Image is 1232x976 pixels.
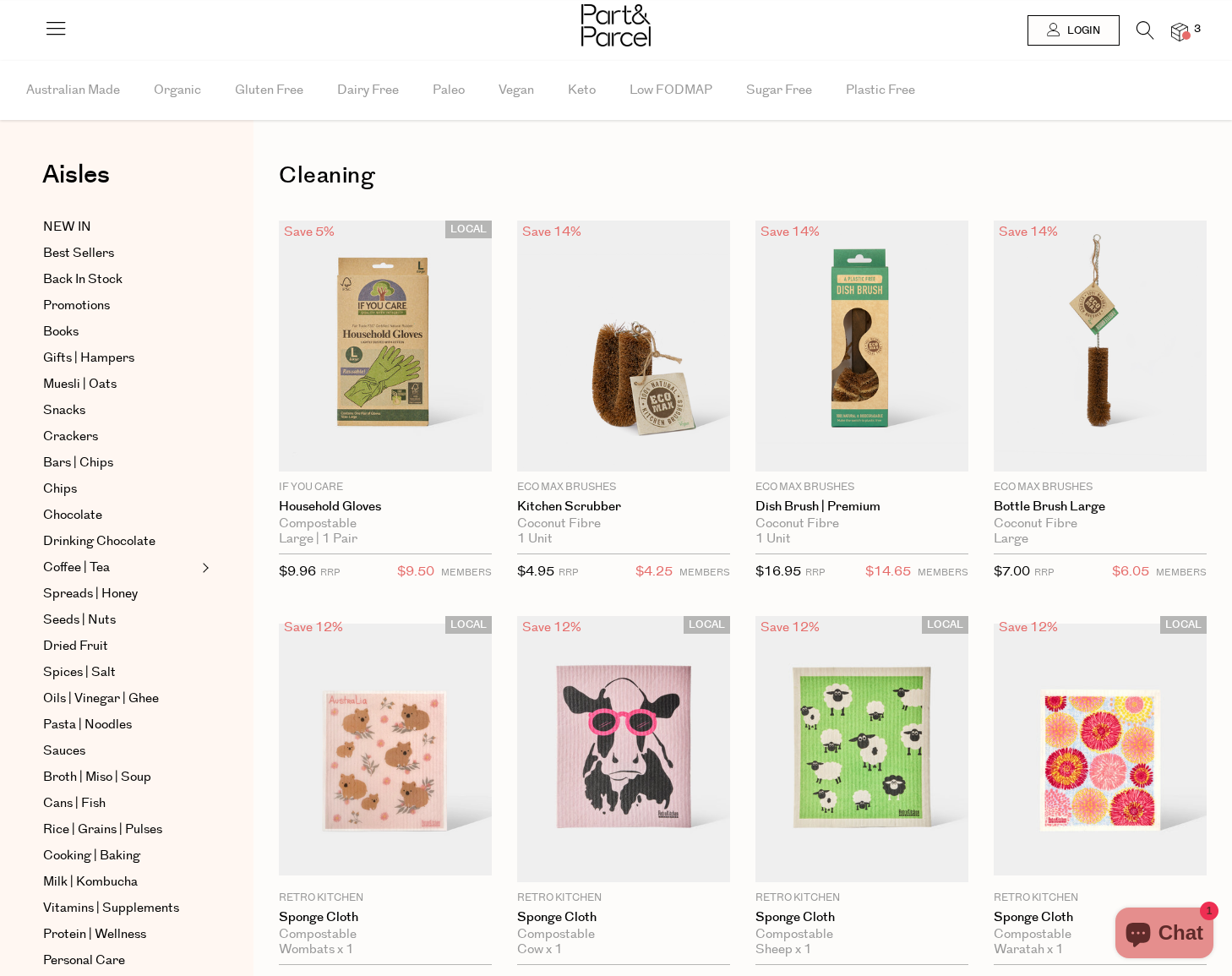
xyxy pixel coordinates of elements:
[1160,616,1207,634] span: LOCAL
[43,820,197,840] a: Rice | Grains | Pulses
[1034,566,1054,579] small: RRP
[279,221,340,243] div: Save 5%
[445,221,492,238] span: LOCAL
[43,767,197,788] a: Broth | Miso | Soup
[994,910,1207,925] a: Sponge Cloth
[445,616,492,634] span: LOCAL
[43,322,197,342] a: Books
[43,872,138,892] span: Milk | Kombucha
[43,662,116,683] span: Spices | Salt
[684,616,730,634] span: LOCAL
[581,4,651,46] img: Part&Parcel
[43,689,197,709] a: Oils | Vinegar | Ghee
[43,584,138,604] span: Spreads | Honey
[43,662,197,683] a: Spices | Salt
[43,479,197,499] a: Chips
[755,891,968,906] p: Retro Kitchen
[43,296,197,316] a: Promotions
[433,61,465,120] span: Paleo
[517,927,730,942] div: Compostable
[43,846,197,866] a: Cooking | Baking
[43,401,85,421] span: Snacks
[994,927,1207,942] div: Compostable
[279,516,492,532] div: Compostable
[43,479,77,499] span: Chips
[517,910,730,925] a: Sponge Cloth
[755,480,968,495] p: Eco Max Brushes
[517,942,563,957] span: Cow x 1
[43,427,197,447] a: Crackers
[1063,24,1100,38] span: Login
[26,61,120,120] span: Australian Made
[279,891,492,906] p: Retro Kitchen
[279,221,492,472] img: Household Gloves
[43,243,114,264] span: Best Sellers
[635,561,673,583] span: $4.25
[43,270,197,290] a: Back In Stock
[994,480,1207,495] p: Eco Max Brushes
[517,480,730,495] p: Eco Max Brushes
[320,566,340,579] small: RRP
[43,820,162,840] span: Rice | Grains | Pulses
[43,243,197,264] a: Best Sellers
[1190,22,1205,37] span: 3
[755,942,812,957] span: Sheep x 1
[755,616,825,639] div: Save 12%
[43,401,197,421] a: Snacks
[517,516,730,532] div: Coconut Fibre
[43,636,108,657] span: Dried Fruit
[517,616,730,882] img: Sponge Cloth
[994,563,1030,581] span: $7.00
[279,156,1207,195] h1: Cleaning
[279,927,492,942] div: Compostable
[846,61,915,120] span: Plastic Free
[517,221,730,472] img: Kitchen Scrubber
[43,374,117,395] span: Muesli | Oats
[42,156,110,194] span: Aisles
[517,499,730,515] a: Kitchen Scrubber
[43,689,159,709] span: Oils | Vinegar | Ghee
[42,162,110,204] a: Aisles
[43,296,110,316] span: Promotions
[43,741,85,761] span: Sauces
[43,610,197,630] a: Seeds | Nuts
[568,61,596,120] span: Keto
[994,516,1207,532] div: Coconut Fibre
[43,217,91,237] span: NEW IN
[43,898,197,919] a: Vitamins | Supplements
[43,951,125,971] span: Personal Care
[43,505,102,526] span: Chocolate
[279,942,354,957] span: Wombats x 1
[994,499,1207,515] a: Bottle Brush Large
[279,616,348,639] div: Save 12%
[279,499,492,515] a: Household Gloves
[994,624,1207,875] img: Sponge Cloth
[43,715,132,735] span: Pasta | Noodles
[994,221,1207,472] img: Bottle Brush Large
[994,942,1064,957] span: Waratah x 1
[755,221,825,243] div: Save 14%
[517,891,730,906] p: Retro Kitchen
[918,566,968,579] small: MEMBERS
[43,558,110,578] span: Coffee | Tea
[1171,23,1188,41] a: 3
[755,927,968,942] div: Compostable
[154,61,201,120] span: Organic
[679,566,730,579] small: MEMBERS
[517,532,553,547] span: 1 Unit
[755,221,968,472] img: Dish Brush | Premium
[755,499,968,515] a: Dish Brush | Premium
[517,563,554,581] span: $4.95
[994,532,1028,547] span: Large
[235,61,303,120] span: Gluten Free
[43,270,123,290] span: Back In Stock
[43,924,146,945] span: Protein | Wellness
[279,624,492,875] img: Sponge Cloth
[43,872,197,892] a: Milk | Kombucha
[43,217,197,237] a: NEW IN
[805,566,825,579] small: RRP
[43,924,197,945] a: Protein | Wellness
[43,741,197,761] a: Sauces
[43,532,197,552] a: Drinking Chocolate
[994,616,1063,639] div: Save 12%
